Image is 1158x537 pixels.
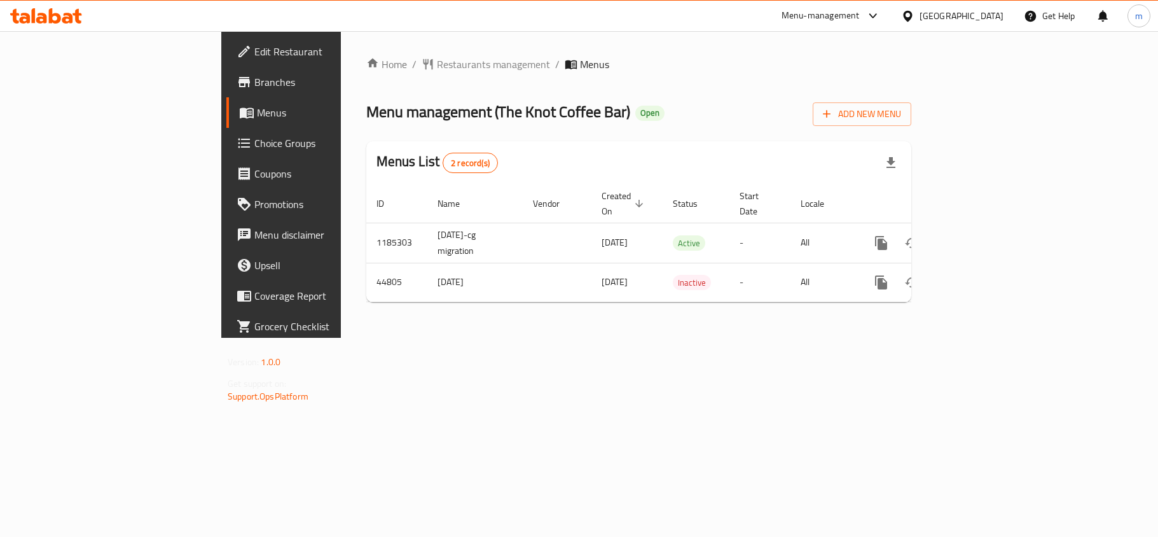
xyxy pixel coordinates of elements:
span: Coverage Report [254,288,404,303]
a: Promotions [226,189,415,220]
button: more [866,267,897,298]
span: Active [673,236,705,251]
span: Inactive [673,275,711,290]
span: 2 record(s) [443,157,497,169]
table: enhanced table [366,185,998,302]
span: Coupons [254,166,404,181]
td: [DATE] [427,263,523,302]
span: Open [635,108,665,118]
nav: breadcrumb [366,57,911,72]
span: Get support on: [228,375,286,392]
a: Branches [226,67,415,97]
span: Menus [580,57,609,72]
span: Restaurants management [437,57,550,72]
span: Created On [602,188,647,219]
span: Menu disclaimer [254,227,404,242]
a: Upsell [226,250,415,281]
span: Promotions [254,197,404,212]
button: Change Status [897,267,927,298]
a: Choice Groups [226,128,415,158]
span: Grocery Checklist [254,319,404,334]
span: Name [438,196,476,211]
span: Version: [228,354,259,370]
span: [DATE] [602,274,628,290]
span: Locale [801,196,841,211]
span: Vendor [533,196,576,211]
a: Menus [226,97,415,128]
a: Support.OpsPlatform [228,388,308,405]
td: [DATE]-cg migration [427,223,523,263]
span: Menus [257,105,404,120]
h2: Menus List [376,152,498,173]
th: Actions [856,185,998,223]
div: Menu-management [782,8,860,24]
a: Edit Restaurant [226,36,415,67]
span: [DATE] [602,234,628,251]
span: Edit Restaurant [254,44,404,59]
div: Total records count [443,153,498,173]
span: Choice Groups [254,136,404,151]
td: All [790,223,856,263]
span: m [1135,9,1143,23]
button: more [866,228,897,258]
a: Menu disclaimer [226,220,415,250]
span: 1.0.0 [261,354,280,370]
a: Restaurants management [422,57,550,72]
div: [GEOGRAPHIC_DATA] [920,9,1003,23]
a: Coverage Report [226,281,415,311]
div: Export file [876,148,906,178]
span: Start Date [740,188,775,219]
span: Status [673,196,714,211]
td: - [729,223,790,263]
a: Coupons [226,158,415,189]
a: Grocery Checklist [226,311,415,342]
span: Upsell [254,258,404,273]
span: Branches [254,74,404,90]
button: Add New Menu [813,102,911,126]
li: / [555,57,560,72]
span: Add New Menu [823,106,901,122]
button: Change Status [897,228,927,258]
td: All [790,263,856,302]
div: Active [673,235,705,251]
td: - [729,263,790,302]
span: Menu management ( The Knot Coffee Bar ) [366,97,630,126]
div: Open [635,106,665,121]
span: ID [376,196,401,211]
